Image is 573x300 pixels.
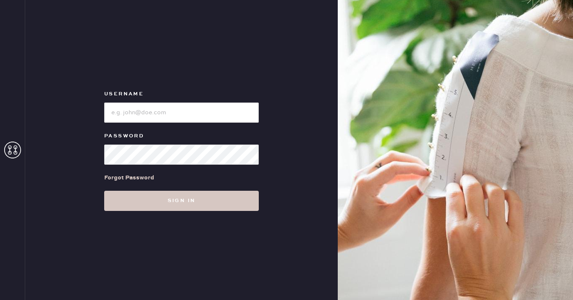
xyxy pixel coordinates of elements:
a: Forgot Password [104,165,154,191]
label: Password [104,131,259,141]
label: Username [104,89,259,99]
input: e.g. john@doe.com [104,103,259,123]
div: Forgot Password [104,173,154,182]
button: Sign in [104,191,259,211]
